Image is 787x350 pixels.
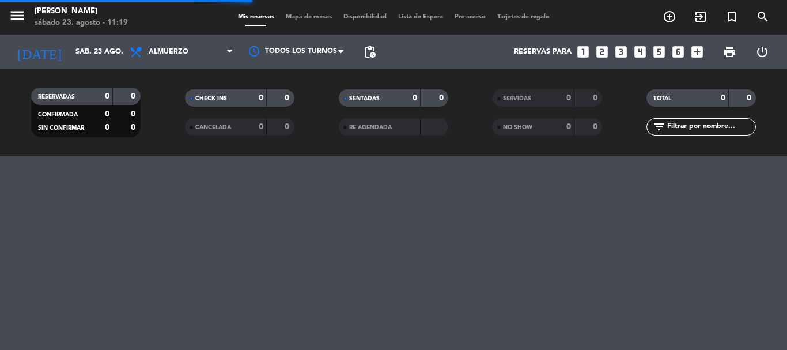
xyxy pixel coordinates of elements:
[392,14,449,20] span: Lista de Espera
[439,94,446,102] strong: 0
[671,44,686,59] i: looks_6
[652,120,666,134] i: filter_list
[595,44,610,59] i: looks_two
[413,94,417,102] strong: 0
[105,92,109,100] strong: 0
[491,14,555,20] span: Tarjetas de regalo
[593,94,600,102] strong: 0
[131,123,138,131] strong: 0
[38,125,84,131] span: SIN CONFIRMAR
[449,14,491,20] span: Pre-acceso
[349,125,392,130] span: RE AGENDADA
[747,94,754,102] strong: 0
[722,45,736,59] span: print
[663,10,676,24] i: add_circle_outline
[259,94,263,102] strong: 0
[633,44,648,59] i: looks_4
[195,96,227,101] span: CHECK INS
[285,94,292,102] strong: 0
[725,10,739,24] i: turned_in_not
[503,125,532,130] span: NO SHOW
[105,110,109,118] strong: 0
[755,45,769,59] i: power_settings_new
[349,96,380,101] span: SENTADAS
[566,123,571,131] strong: 0
[363,45,377,59] span: pending_actions
[131,110,138,118] strong: 0
[593,123,600,131] strong: 0
[35,6,128,17] div: [PERSON_NAME]
[566,94,571,102] strong: 0
[195,125,231,130] span: CANCELADA
[105,123,109,131] strong: 0
[9,39,70,65] i: [DATE]
[690,44,705,59] i: add_box
[232,14,280,20] span: Mis reservas
[38,94,75,100] span: RESERVADAS
[746,35,778,69] div: LOG OUT
[756,10,770,24] i: search
[107,45,121,59] i: arrow_drop_down
[653,96,671,101] span: TOTAL
[652,44,667,59] i: looks_5
[514,48,572,56] span: Reservas para
[694,10,707,24] i: exit_to_app
[131,92,138,100] strong: 0
[721,94,725,102] strong: 0
[149,48,188,56] span: Almuerzo
[280,14,338,20] span: Mapa de mesas
[259,123,263,131] strong: 0
[38,112,78,118] span: CONFIRMADA
[35,17,128,29] div: sábado 23. agosto - 11:19
[9,7,26,24] i: menu
[576,44,591,59] i: looks_one
[666,121,755,133] input: Filtrar por nombre...
[285,123,292,131] strong: 0
[614,44,629,59] i: looks_3
[503,96,531,101] span: SERVIDAS
[338,14,392,20] span: Disponibilidad
[9,7,26,28] button: menu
